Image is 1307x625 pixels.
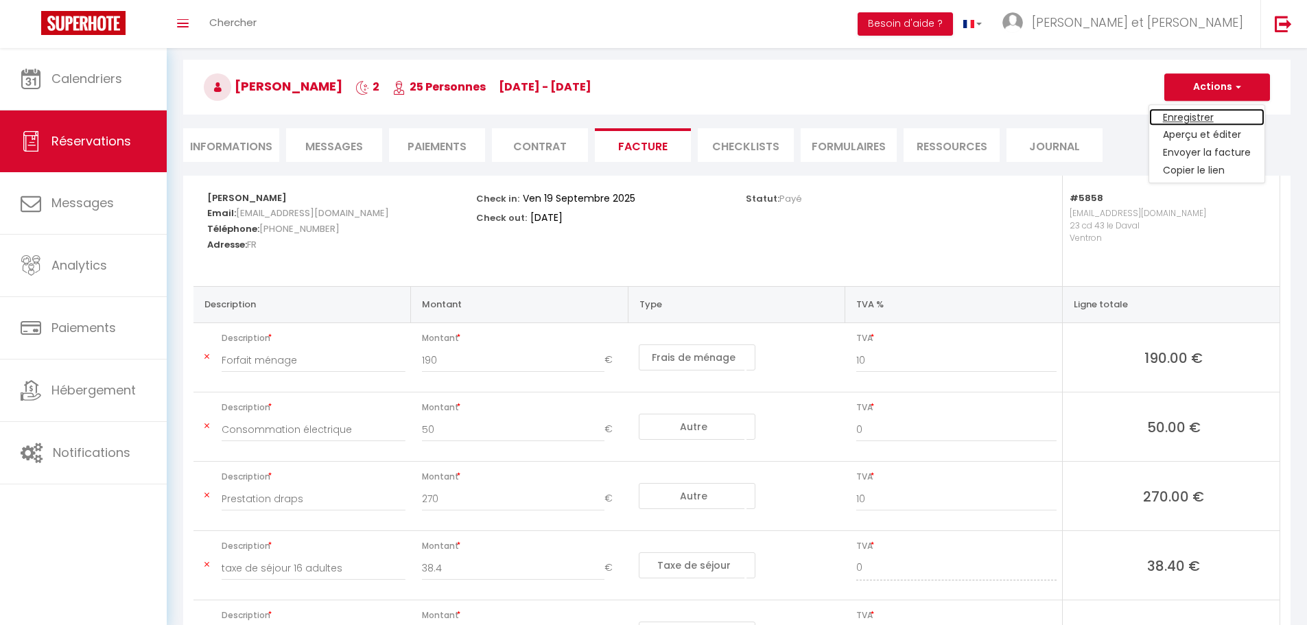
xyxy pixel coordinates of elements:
[193,286,411,322] th: Description
[856,467,1057,486] span: TVA
[222,467,405,486] span: Description
[1074,417,1274,436] span: 50.00 €
[746,189,802,205] p: Statut:
[51,70,122,87] span: Calendriers
[204,78,342,95] span: [PERSON_NAME]
[856,329,1057,348] span: TVA
[1074,556,1274,575] span: 38.40 €
[1002,12,1023,33] img: ...
[392,79,486,95] span: 25 Personnes
[698,128,794,162] li: CHECKLISTS
[51,319,116,336] span: Paiements
[355,79,379,95] span: 2
[476,209,527,224] p: Check out:
[779,192,802,205] span: Payé
[604,348,622,373] span: €
[1149,108,1264,126] a: Enregistrer
[183,128,279,162] li: Informations
[1074,348,1274,367] span: 190.00 €
[856,398,1057,417] span: TVA
[422,467,623,486] span: Montant
[1149,126,1264,144] a: Aperçu et éditer
[222,536,405,556] span: Description
[1032,14,1243,31] span: [PERSON_NAME] et [PERSON_NAME]
[207,207,236,220] strong: Email:
[207,191,287,204] strong: [PERSON_NAME]
[305,139,363,154] span: Messages
[422,329,623,348] span: Montant
[422,536,623,556] span: Montant
[604,417,622,442] span: €
[207,222,259,235] strong: Téléphone:
[209,15,257,30] span: Chercher
[904,128,1000,162] li: Ressources
[1275,15,1292,32] img: logout
[1070,204,1266,272] p: [EMAIL_ADDRESS][DOMAIN_NAME] 23 cd 43 le Daval Ventron
[422,398,623,417] span: Montant
[51,194,114,211] span: Messages
[222,329,405,348] span: Description
[411,286,628,322] th: Montant
[1149,162,1264,180] a: Copier le lien
[628,286,845,322] th: Type
[247,235,257,255] span: FR
[259,219,340,239] span: [PHONE_NUMBER]
[595,128,691,162] li: Facture
[1149,144,1264,162] a: Envoyer la facture
[236,203,389,223] span: [EMAIL_ADDRESS][DOMAIN_NAME]
[499,79,591,95] span: [DATE] - [DATE]
[856,536,1057,556] span: TVA
[856,606,1057,625] span: TVA
[476,189,519,205] p: Check in:
[51,257,107,274] span: Analytics
[845,286,1063,322] th: TVA %
[801,128,897,162] li: FORMULAIRES
[1006,128,1103,162] li: Journal
[492,128,588,162] li: Contrat
[604,556,622,580] span: €
[207,238,247,251] strong: Adresse:
[389,128,485,162] li: Paiements
[1070,191,1103,204] strong: #5858
[41,11,126,35] img: Super Booking
[858,12,953,36] button: Besoin d'aide ?
[222,398,405,417] span: Description
[53,444,130,461] span: Notifications
[1074,486,1274,506] span: 270.00 €
[604,486,622,511] span: €
[51,132,131,150] span: Réservations
[51,381,136,399] span: Hébergement
[1062,286,1280,322] th: Ligne totale
[1164,73,1270,101] button: Actions
[422,606,623,625] span: Montant
[222,606,405,625] span: Description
